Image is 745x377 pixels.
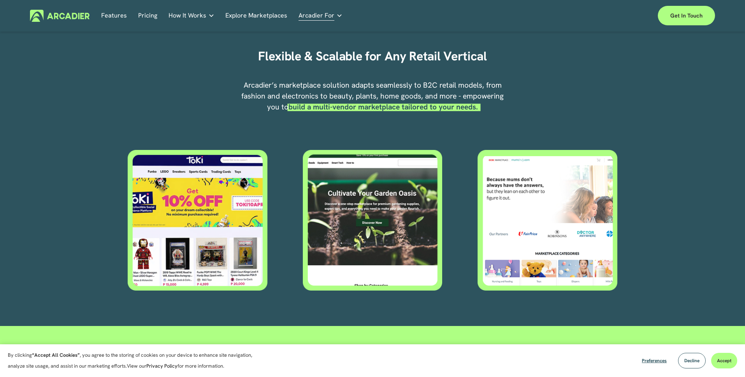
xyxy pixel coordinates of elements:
a: Privacy Policy [146,363,177,369]
a: folder dropdown [169,10,214,22]
p: By clicking , you agree to the storing of cookies on your device to enhance site navigation, anal... [8,350,261,372]
h2: Flexible & Scalable for Any Retail Vertical [240,49,505,64]
strong: “Accept All Cookies” [32,352,80,358]
span: Preferences [642,358,667,364]
span: Decline [684,358,699,364]
a: folder dropdown [299,10,343,22]
span: How It Works [169,10,206,21]
span: Arcadier For [299,10,334,21]
img: Arcadier [30,10,90,22]
a: Get in touch [658,6,715,25]
strong: build a multi-vendor marketplace tailored to your needs. [288,102,478,112]
button: Preferences [636,353,673,368]
a: Pricing [138,10,157,22]
button: Decline [678,353,706,368]
a: Features [101,10,127,22]
iframe: Chat Widget [706,340,745,377]
p: Arcadier’s marketplace solution adapts seamlessly to B2C retail models, from fashion and electron... [240,80,505,113]
a: Explore Marketplaces [225,10,287,22]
